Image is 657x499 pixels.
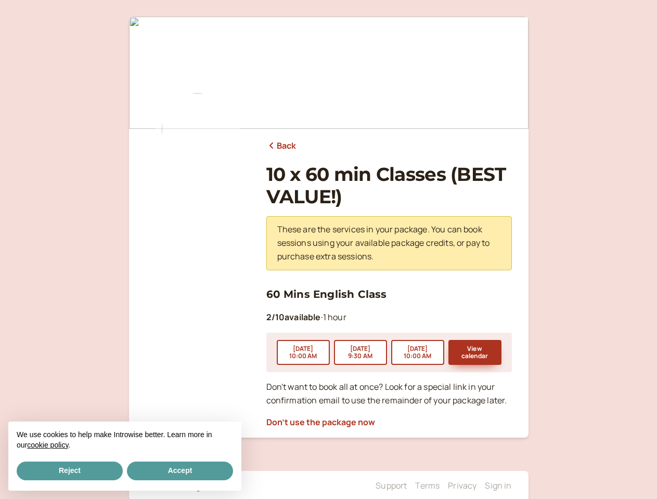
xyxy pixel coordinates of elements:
[376,480,407,491] a: Support
[448,480,476,491] a: Privacy
[415,480,440,491] a: Terms
[266,286,512,303] h3: 60 Mins English Class
[277,340,330,365] button: [DATE]10:00 AM
[8,422,241,459] div: We use cookies to help make Introwise better. Learn more in our .
[27,441,68,449] a: cookie policy
[448,340,501,365] button: View calendar
[266,139,297,153] a: Back
[266,163,512,208] h1: 10 x 60 min Classes (BEST VALUE!)
[127,462,233,480] button: Accept
[485,480,511,491] a: Sign in
[266,380,512,408] p: Don't want to book all at once? Look for a special link in your confirmation email to use the rem...
[334,340,387,365] button: [DATE]9:30 AM
[17,462,123,480] button: Reject
[277,223,501,264] p: These are the services in your package. You can book sessions using your available package credit...
[266,311,321,323] b: 2 / 10 available
[266,417,375,427] button: Don't use the package now
[321,311,323,323] span: ·
[391,340,444,365] button: [DATE]10:00 AM
[266,311,512,324] p: 1 hour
